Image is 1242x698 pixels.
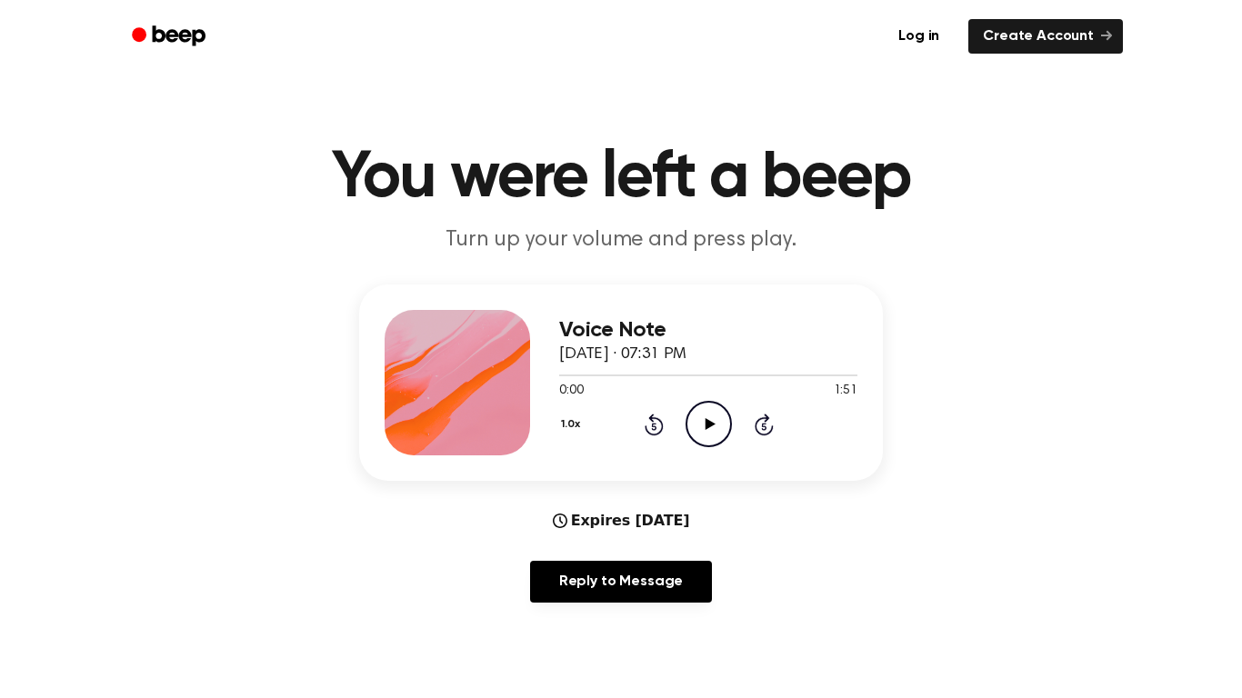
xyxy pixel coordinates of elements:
a: Reply to Message [530,561,712,603]
a: Create Account [968,19,1123,54]
div: Expires [DATE] [553,510,690,532]
button: 1.0x [559,409,586,440]
p: Turn up your volume and press play. [272,225,970,255]
a: Log in [880,15,957,57]
span: 1:51 [834,382,857,401]
a: Beep [119,19,222,55]
h3: Voice Note [559,318,857,343]
span: 0:00 [559,382,583,401]
span: [DATE] · 07:31 PM [559,346,686,363]
h1: You were left a beep [155,145,1087,211]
